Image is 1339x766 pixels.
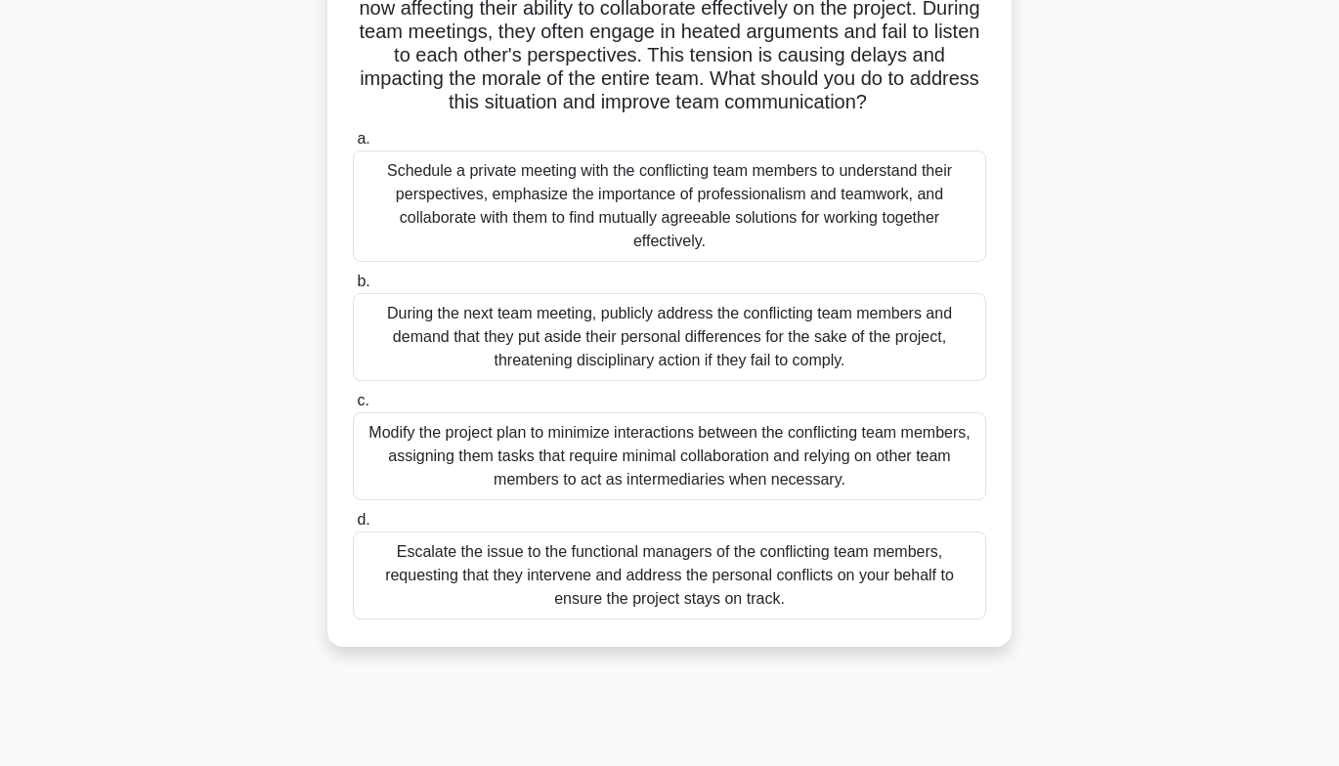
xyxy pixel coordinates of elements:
[353,150,986,262] div: Schedule a private meeting with the conflicting team members to understand their perspectives, em...
[353,293,986,381] div: During the next team meeting, publicly address the conflicting team members and demand that they ...
[353,412,986,500] div: Modify the project plan to minimize interactions between the conflicting team members, assigning ...
[357,511,369,528] span: d.
[357,273,369,289] span: b.
[357,392,368,408] span: c.
[357,130,369,147] span: a.
[353,532,986,619] div: Escalate the issue to the functional managers of the conflicting team members, requesting that th...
